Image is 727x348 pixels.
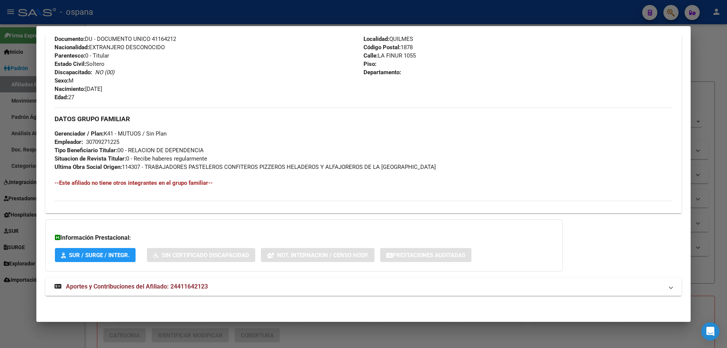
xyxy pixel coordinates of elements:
div: 30709271225 [86,138,119,146]
span: Soltero [55,61,105,67]
strong: Nacionalidad: [55,44,89,51]
strong: Departamento: [363,69,401,76]
span: 114307 - TRABAJADORES PASTELEROS CONFITEROS PIZZEROS HELADEROS Y ALFAJOREROS DE LA [GEOGRAPHIC_DATA] [55,164,436,170]
strong: Gerenciador / Plan: [55,130,104,137]
span: QUILMES [363,36,413,42]
span: 27 [55,94,74,101]
strong: Edad: [55,94,68,101]
span: 1878 [363,44,413,51]
strong: Tipo Beneficiario Titular: [55,147,117,154]
span: SUR / SURGE / INTEGR. [69,252,129,259]
strong: Empleador: [55,139,83,145]
span: K41 - MUTUOS / Sin Plan [55,130,167,137]
span: Not. Internacion / Censo Hosp. [277,252,368,259]
span: [DATE] [55,86,102,92]
strong: Código Postal: [363,44,401,51]
button: Prestaciones Auditadas [380,248,471,262]
strong: Ultima Obra Social Origen: [55,164,122,170]
span: Prestaciones Auditadas [393,252,465,259]
span: LA FINUR 1055 [363,52,416,59]
strong: Nacimiento: [55,86,85,92]
button: Sin Certificado Discapacidad [147,248,255,262]
h4: --Este afiliado no tiene otros integrantes en el grupo familiar-- [55,179,672,187]
mat-expansion-panel-header: Aportes y Contribuciones del Afiliado: 24411642123 [45,278,682,296]
span: 0 - Recibe haberes regularmente [55,155,207,162]
h3: Información Prestacional: [55,233,553,242]
span: DU - DOCUMENTO UNICO 41164212 [55,36,176,42]
span: M [55,77,73,84]
strong: Discapacitado: [55,69,92,76]
h3: DATOS GRUPO FAMILIAR [55,115,672,123]
strong: Sexo: [55,77,69,84]
strong: Parentesco: [55,52,85,59]
strong: Situacion de Revista Titular: [55,155,126,162]
strong: Piso: [363,61,376,67]
span: 00 - RELACION DE DEPENDENCIA [55,147,204,154]
i: NO (00) [95,69,114,76]
strong: Documento: [55,36,85,42]
span: 0 - Titular [55,52,109,59]
span: Aportes y Contribuciones del Afiliado: 24411642123 [66,283,208,290]
strong: Estado Civil: [55,61,86,67]
button: Not. Internacion / Censo Hosp. [261,248,374,262]
span: Sin Certificado Discapacidad [162,252,249,259]
strong: Calle: [363,52,378,59]
button: SUR / SURGE / INTEGR. [55,248,136,262]
strong: Localidad: [363,36,389,42]
div: Open Intercom Messenger [701,322,719,340]
span: EXTRANJERO DESCONOCIDO [55,44,165,51]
